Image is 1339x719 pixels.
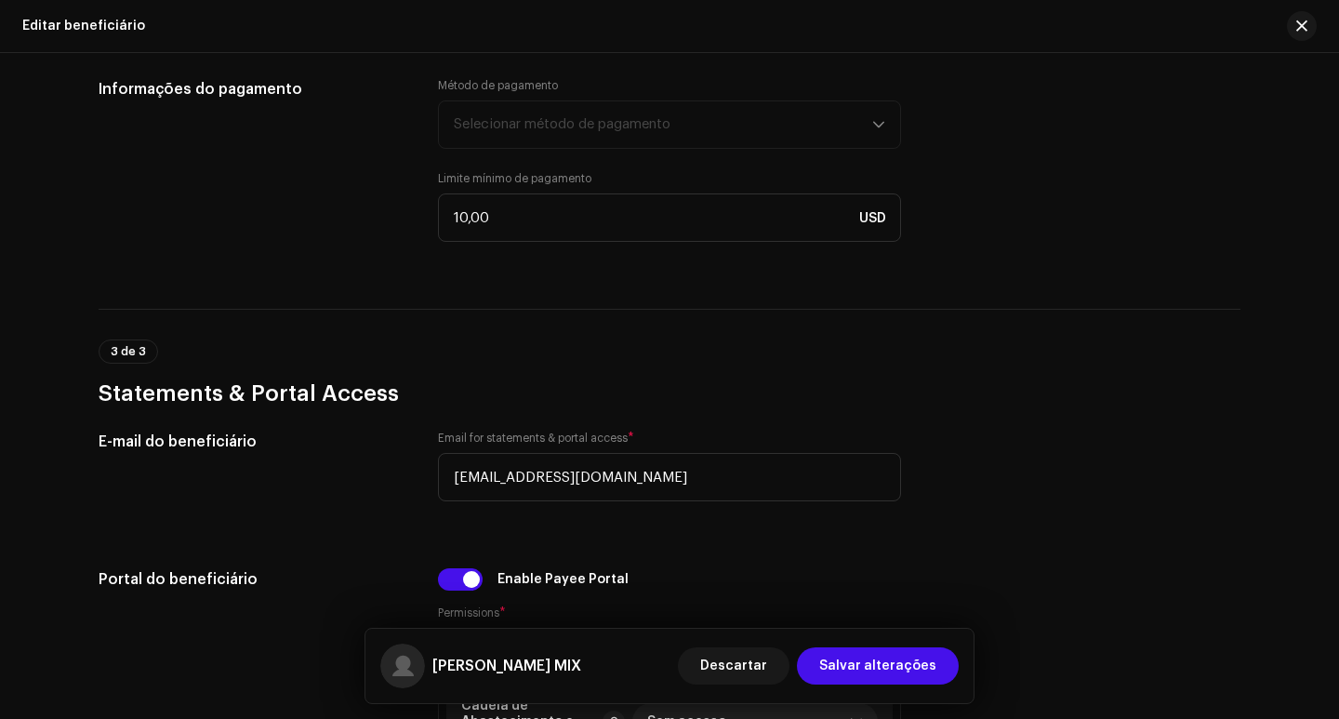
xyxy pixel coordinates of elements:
div: Enable Payee Portal [497,572,629,587]
h5: DJ KAIO MIX [432,655,581,677]
input: e.g. $50 [438,193,901,242]
span: USD [859,211,886,226]
span: Descartar [700,647,767,685]
label: Método de pagamento [438,78,558,93]
label: Limite mínimo de pagamento [438,171,591,186]
h5: E-mail do beneficiário [99,431,408,453]
h5: Portal do beneficiário [99,568,408,591]
label: Permissions [438,606,506,620]
label: Email for statements & portal access [438,431,634,446]
button: Descartar [678,647,789,685]
input: Endereço de e-mail [438,453,901,501]
h5: Informações do pagamento [99,78,408,100]
h3: Statements & Portal Access [99,379,1240,408]
span: Salvar alterações [819,647,936,685]
button: Salvar alterações [797,647,959,685]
